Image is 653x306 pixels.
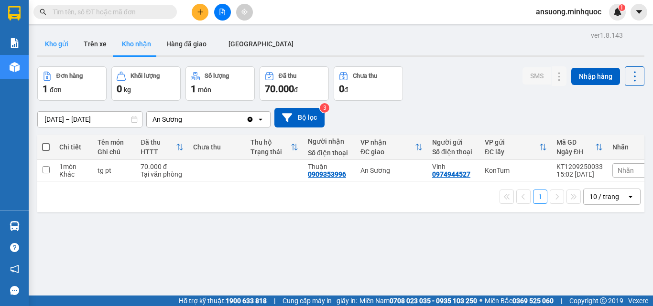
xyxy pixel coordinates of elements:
[627,193,634,200] svg: open
[320,103,329,113] sup: 3
[246,116,254,123] svg: Clear value
[43,83,48,95] span: 1
[432,138,475,146] div: Người gửi
[246,135,303,160] th: Toggle SortBy
[59,170,88,178] div: Khác
[479,299,482,303] span: ⚪️
[37,66,107,101] button: Đơn hàng1đơn
[37,32,76,55] button: Kho gửi
[556,170,603,178] div: 15:02 [DATE]
[356,135,427,160] th: Toggle SortBy
[359,295,477,306] span: Miền Nam
[59,163,88,170] div: 1 món
[10,286,19,295] span: message
[185,66,255,101] button: Số lượng1món
[294,86,298,94] span: đ
[613,8,622,16] img: icon-new-feature
[485,295,554,306] span: Miền Bắc
[360,148,415,156] div: ĐC giao
[528,6,609,18] span: ansuong.minhquoc
[197,9,204,15] span: plus
[10,62,20,72] img: warehouse-icon
[556,138,595,146] div: Mã GD
[241,9,248,15] span: aim
[589,192,619,201] div: 10 / trang
[141,148,176,156] div: HTTT
[226,297,267,305] strong: 1900 633 818
[485,138,539,146] div: VP gửi
[124,86,131,94] span: kg
[283,295,357,306] span: Cung cấp máy in - giấy in:
[344,86,348,94] span: đ
[191,83,196,95] span: 1
[279,73,296,79] div: Đã thu
[360,138,415,146] div: VP nhận
[274,295,275,306] span: |
[56,73,83,79] div: Đơn hàng
[620,4,623,11] span: 1
[591,30,623,41] div: ver 1.8.143
[59,143,88,151] div: Chi tiết
[257,116,264,123] svg: open
[117,83,122,95] span: 0
[10,264,19,274] span: notification
[198,86,211,94] span: món
[432,148,475,156] div: Số điện thoại
[308,163,351,170] div: Thuận
[250,138,291,146] div: Thu hộ
[10,221,20,231] img: warehouse-icon
[192,4,208,21] button: plus
[308,170,346,178] div: 0909353996
[353,73,377,79] div: Chưa thu
[98,148,131,156] div: Ghi chú
[179,295,267,306] span: Hỗ trợ kỹ thuật:
[432,170,470,178] div: 0974944527
[600,297,607,304] span: copyright
[339,83,344,95] span: 0
[76,32,114,55] button: Trên xe
[98,138,131,146] div: Tên món
[360,167,423,174] div: An Sương
[111,66,181,101] button: Khối lượng0kg
[205,73,229,79] div: Số lượng
[556,163,603,170] div: KT1209250033
[214,4,231,21] button: file-add
[571,68,620,85] button: Nhập hàng
[533,190,547,204] button: 1
[485,167,547,174] div: KonTum
[265,83,294,95] span: 70.000
[308,149,351,157] div: Số điện thoại
[53,7,165,17] input: Tìm tên, số ĐT hoặc mã đơn
[485,148,539,156] div: ĐC lấy
[183,115,184,124] input: Selected An Sương.
[334,66,403,101] button: Chưa thu0đ
[631,4,647,21] button: caret-down
[50,86,62,94] span: đơn
[229,40,294,48] span: [GEOGRAPHIC_DATA]
[432,163,475,170] div: Vinh
[635,8,643,16] span: caret-down
[40,9,46,15] span: search
[141,170,184,178] div: Tại văn phòng
[308,137,351,145] div: Người nhận
[131,73,160,79] div: Khối lượng
[136,135,188,160] th: Toggle SortBy
[114,32,159,55] button: Kho nhận
[618,167,634,174] span: Nhãn
[250,148,291,156] div: Trạng thái
[619,4,625,11] sup: 1
[141,138,176,146] div: Đã thu
[236,4,253,21] button: aim
[480,135,552,160] th: Toggle SortBy
[10,38,20,48] img: solution-icon
[522,67,551,84] button: SMS
[98,167,131,174] div: tg pt
[561,295,562,306] span: |
[512,297,554,305] strong: 0369 525 060
[556,148,595,156] div: Ngày ĐH
[274,108,325,127] button: Bộ lọc
[141,163,184,170] div: 70.000 đ
[152,115,182,124] div: An Sương
[10,243,19,252] span: question-circle
[159,32,214,55] button: Hàng đã giao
